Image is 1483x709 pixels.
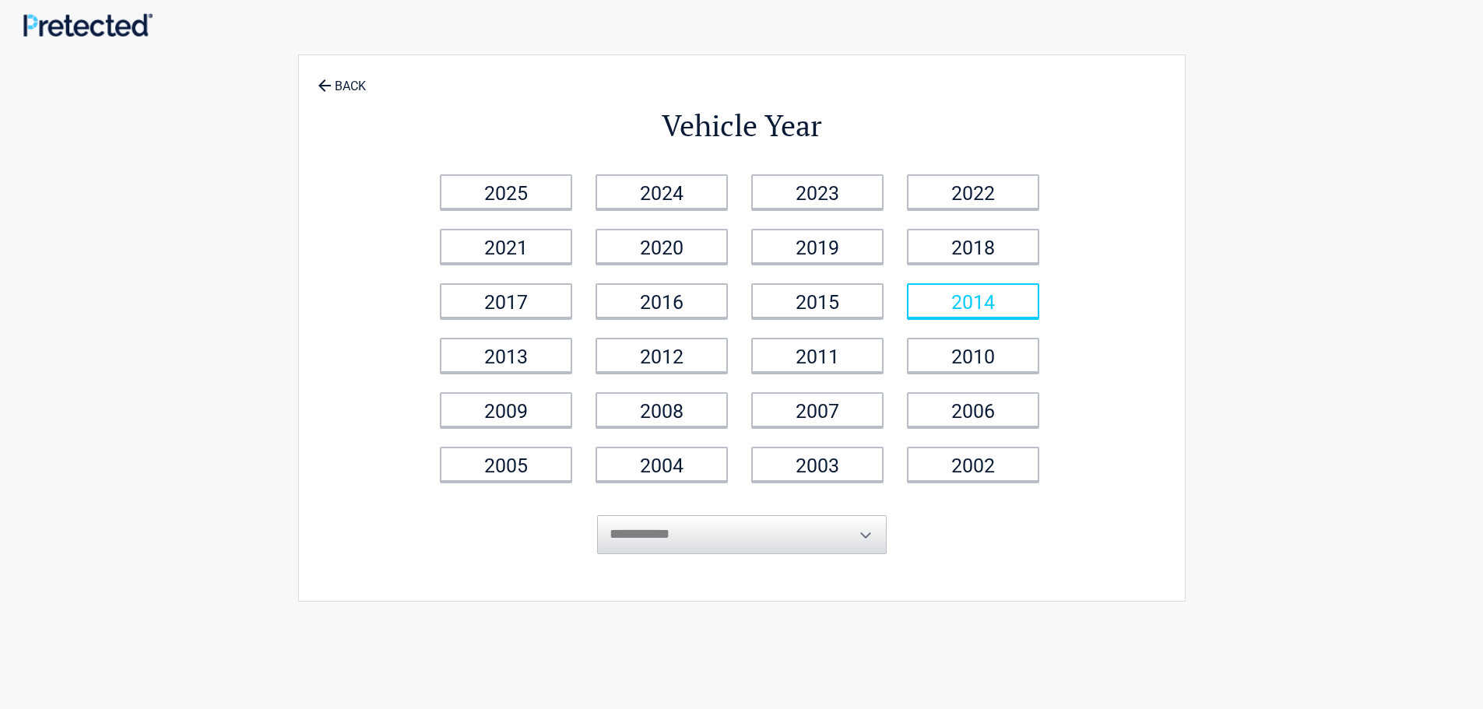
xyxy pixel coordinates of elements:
[751,229,884,264] a: 2019
[907,283,1039,318] a: 2014
[907,174,1039,209] a: 2022
[751,392,884,427] a: 2007
[751,174,884,209] a: 2023
[751,338,884,373] a: 2011
[430,106,1053,146] h2: Vehicle Year
[907,229,1039,264] a: 2018
[23,13,153,37] img: Main Logo
[440,174,572,209] a: 2025
[440,283,572,318] a: 2017
[596,174,728,209] a: 2024
[440,338,572,373] a: 2013
[907,392,1039,427] a: 2006
[596,447,728,482] a: 2004
[751,447,884,482] a: 2003
[596,229,728,264] a: 2020
[315,65,369,93] a: BACK
[440,229,572,264] a: 2021
[596,283,728,318] a: 2016
[907,447,1039,482] a: 2002
[596,338,728,373] a: 2012
[907,338,1039,373] a: 2010
[440,447,572,482] a: 2005
[751,283,884,318] a: 2015
[596,392,728,427] a: 2008
[440,392,572,427] a: 2009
